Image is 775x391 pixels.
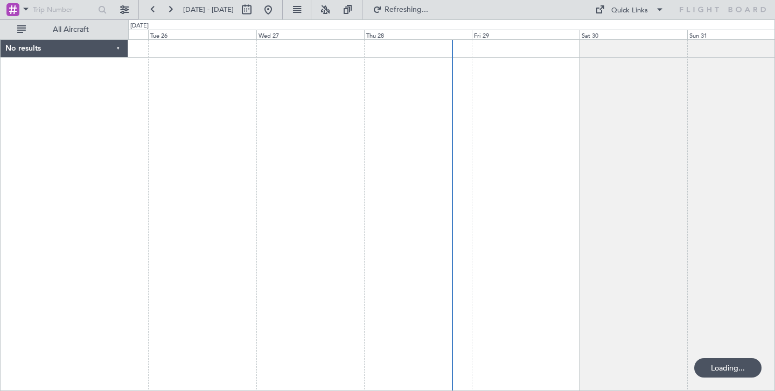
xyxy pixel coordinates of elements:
[12,21,117,38] button: All Aircraft
[590,1,669,18] button: Quick Links
[256,30,364,39] div: Wed 27
[148,30,256,39] div: Tue 26
[183,5,234,15] span: [DATE] - [DATE]
[579,30,687,39] div: Sat 30
[33,2,95,18] input: Trip Number
[130,22,149,31] div: [DATE]
[694,358,762,378] div: Loading...
[472,30,579,39] div: Fri 29
[611,5,648,16] div: Quick Links
[364,30,472,39] div: Thu 28
[384,6,429,13] span: Refreshing...
[368,1,432,18] button: Refreshing...
[28,26,114,33] span: All Aircraft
